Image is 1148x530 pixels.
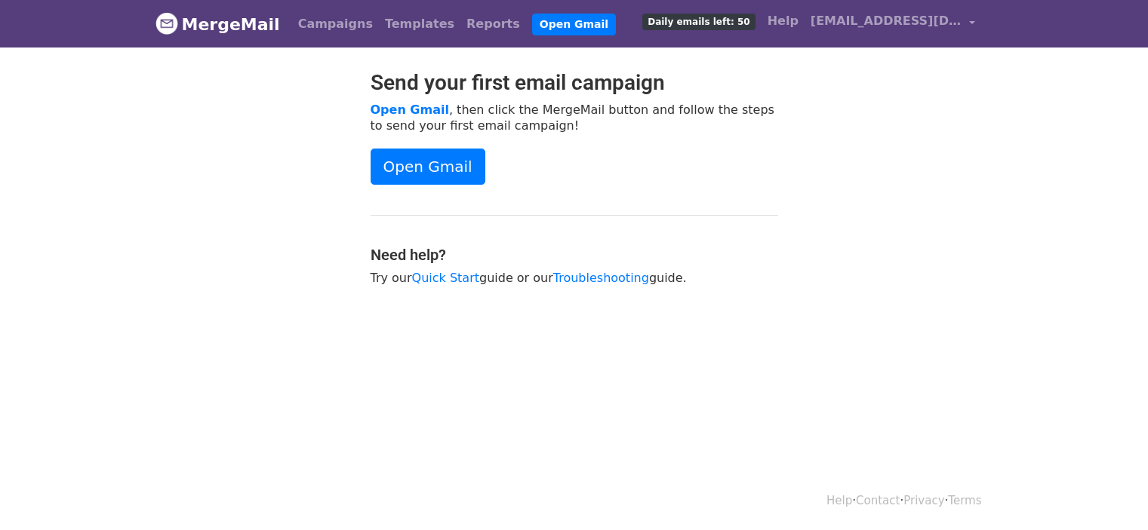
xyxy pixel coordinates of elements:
[636,6,761,36] a: Daily emails left: 50
[903,494,944,507] a: Privacy
[371,246,778,264] h4: Need help?
[826,494,852,507] a: Help
[371,102,778,133] p: , then click the MergeMail button and follow the steps to send your first email campaign!
[371,149,485,185] a: Open Gmail
[371,70,778,96] h2: Send your first email campaign
[155,12,178,35] img: MergeMail logo
[412,271,479,285] a: Quick Start
[155,8,280,40] a: MergeMail
[553,271,649,285] a: Troubleshooting
[532,14,616,35] a: Open Gmail
[762,6,805,36] a: Help
[371,270,778,286] p: Try our guide or our guide.
[292,9,379,39] a: Campaigns
[379,9,460,39] a: Templates
[460,9,526,39] a: Reports
[948,494,981,507] a: Terms
[856,494,900,507] a: Contact
[642,14,755,30] span: Daily emails left: 50
[805,6,981,41] a: [EMAIL_ADDRESS][DOMAIN_NAME]
[371,103,449,117] a: Open Gmail
[1073,458,1148,530] iframe: Chat Widget
[811,12,962,30] span: [EMAIL_ADDRESS][DOMAIN_NAME]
